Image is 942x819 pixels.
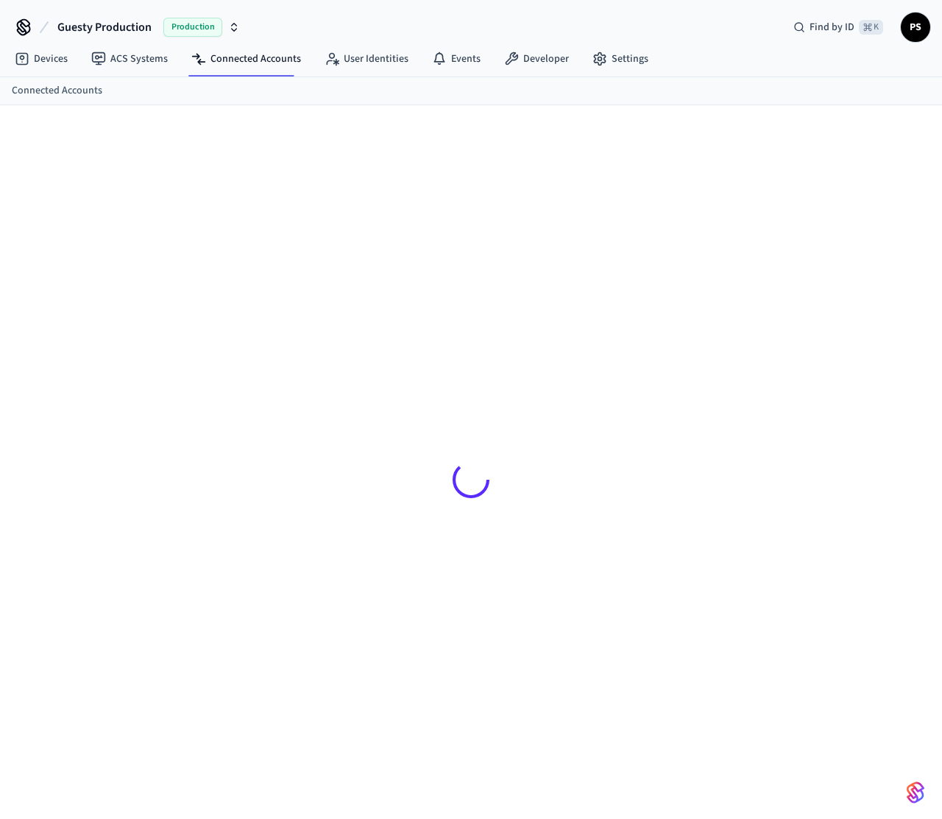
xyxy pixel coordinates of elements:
div: Find by ID⌘ K [782,14,895,40]
a: Connected Accounts [180,46,313,72]
span: PS [902,14,929,40]
a: Connected Accounts [12,83,102,99]
span: ⌘ K [859,20,883,35]
a: Devices [3,46,79,72]
a: Developer [492,46,581,72]
img: SeamLogoGradient.69752ec5.svg [907,781,924,804]
a: User Identities [313,46,420,72]
span: Find by ID [810,20,854,35]
a: Events [420,46,492,72]
span: Production [163,18,222,37]
span: Guesty Production [57,18,152,36]
button: PS [901,13,930,42]
a: Settings [581,46,660,72]
a: ACS Systems [79,46,180,72]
